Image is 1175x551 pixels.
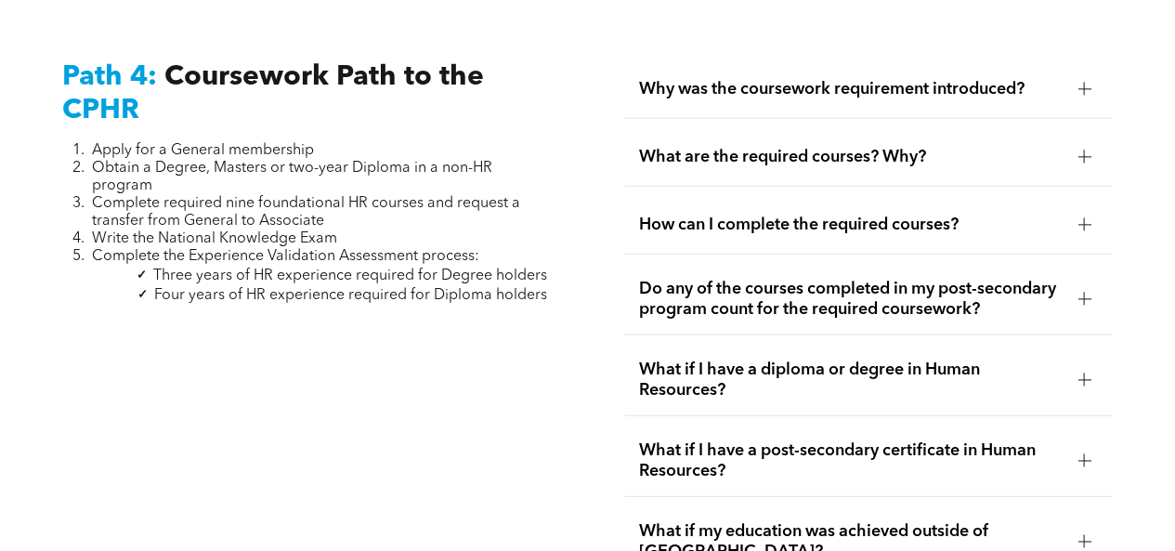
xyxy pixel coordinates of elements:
[92,231,337,246] span: Write the National Knowledge Exam
[92,249,479,264] span: Complete the Experience Validation Assessment process:
[639,360,1064,400] span: What if I have a diploma or degree in Human Resources?
[639,147,1064,167] span: What are the required courses? Why?
[153,269,547,283] span: Three years of HR experience required for Degree holders
[62,63,157,91] span: Path 4:
[92,143,314,158] span: Apply for a General membership
[92,161,492,193] span: Obtain a Degree, Masters or two-year Diploma in a non-HR program
[62,97,139,125] span: CPHR
[639,440,1064,481] span: What if I have a post-secondary certificate in Human Resources?
[639,279,1064,320] span: Do any of the courses completed in my post-secondary program count for the required coursework?
[154,288,547,303] span: Four years of HR experience required for Diploma holders
[92,196,520,229] span: Complete required nine foundational HR courses and request a transfer from General to Associate
[639,79,1064,99] span: Why was the coursework requirement introduced?
[639,215,1064,235] span: How can I complete the required courses?
[164,63,484,91] span: Coursework Path to the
